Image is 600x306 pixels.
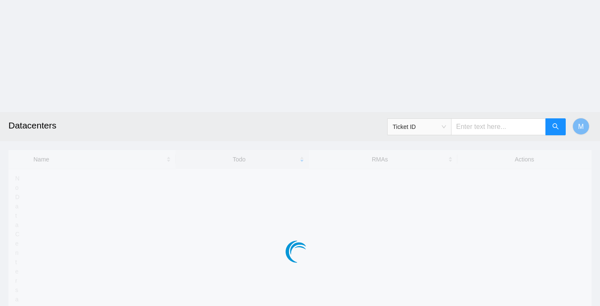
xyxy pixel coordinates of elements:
button: M [572,118,589,135]
span: M [578,121,583,132]
button: search [545,118,566,135]
span: search [552,123,559,131]
span: Ticket ID [393,120,446,133]
h2: Datacenters [8,112,417,139]
input: Enter text here... [451,118,546,135]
